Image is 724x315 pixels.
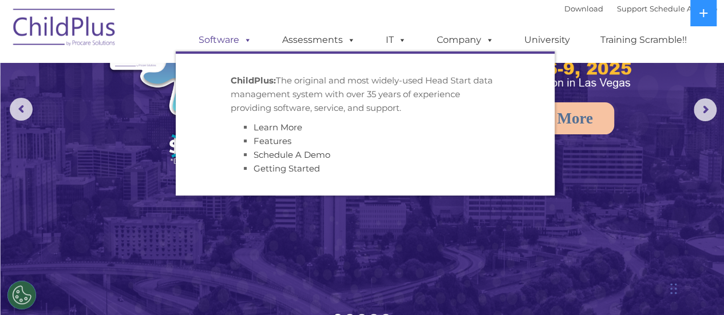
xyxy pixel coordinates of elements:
[374,29,418,51] a: IT
[513,29,581,51] a: University
[7,1,122,58] img: ChildPlus by Procare Solutions
[564,4,603,13] a: Download
[271,29,367,51] a: Assessments
[231,75,276,86] strong: ChildPlus:
[670,272,677,306] div: Drag
[159,75,194,84] span: Last name
[7,281,36,309] button: Cookies Settings
[254,149,330,160] a: Schedule A Demo
[617,4,647,13] a: Support
[254,163,320,174] a: Getting Started
[564,4,717,13] font: |
[187,29,263,51] a: Software
[254,135,291,146] a: Features
[667,260,724,315] iframe: Chat Widget
[254,122,302,133] a: Learn More
[231,74,500,115] p: The original and most widely-used Head Start data management system with over 35 years of experie...
[589,29,698,51] a: Training Scramble!!
[650,4,717,13] a: Schedule A Demo
[425,29,505,51] a: Company
[159,122,208,131] span: Phone number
